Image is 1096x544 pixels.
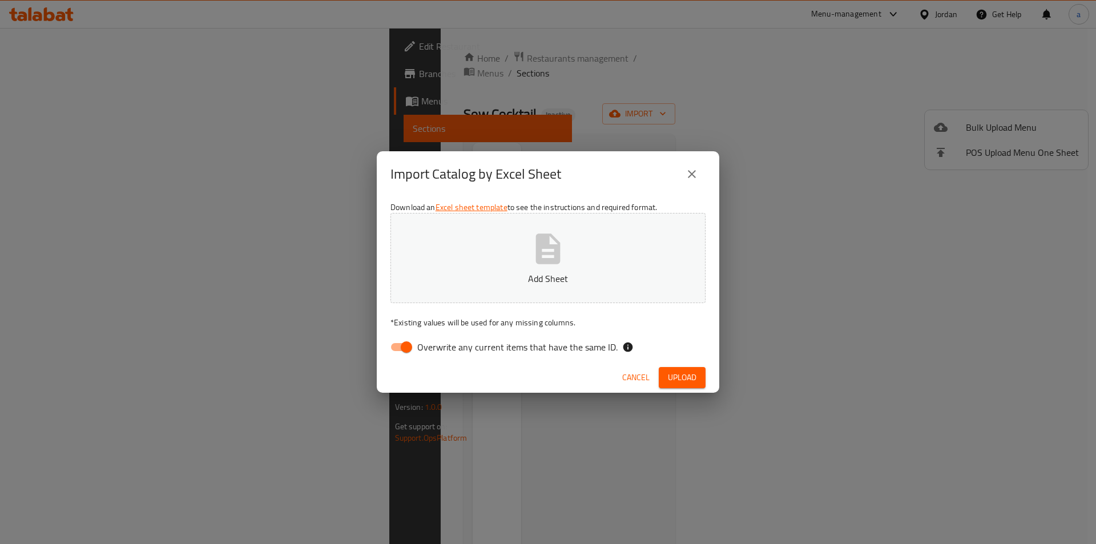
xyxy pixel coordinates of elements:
span: Upload [668,370,696,385]
div: Download an to see the instructions and required format. [377,197,719,362]
button: Upload [659,367,706,388]
span: Overwrite any current items that have the same ID. [417,340,618,354]
h2: Import Catalog by Excel Sheet [390,165,561,183]
button: Add Sheet [390,213,706,303]
a: Excel sheet template [436,200,507,215]
button: close [678,160,706,188]
p: Existing values will be used for any missing columns. [390,317,706,328]
p: Add Sheet [408,272,688,285]
button: Cancel [618,367,654,388]
span: Cancel [622,370,650,385]
svg: If the overwrite option isn't selected, then the items that match an existing ID will be ignored ... [622,341,634,353]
